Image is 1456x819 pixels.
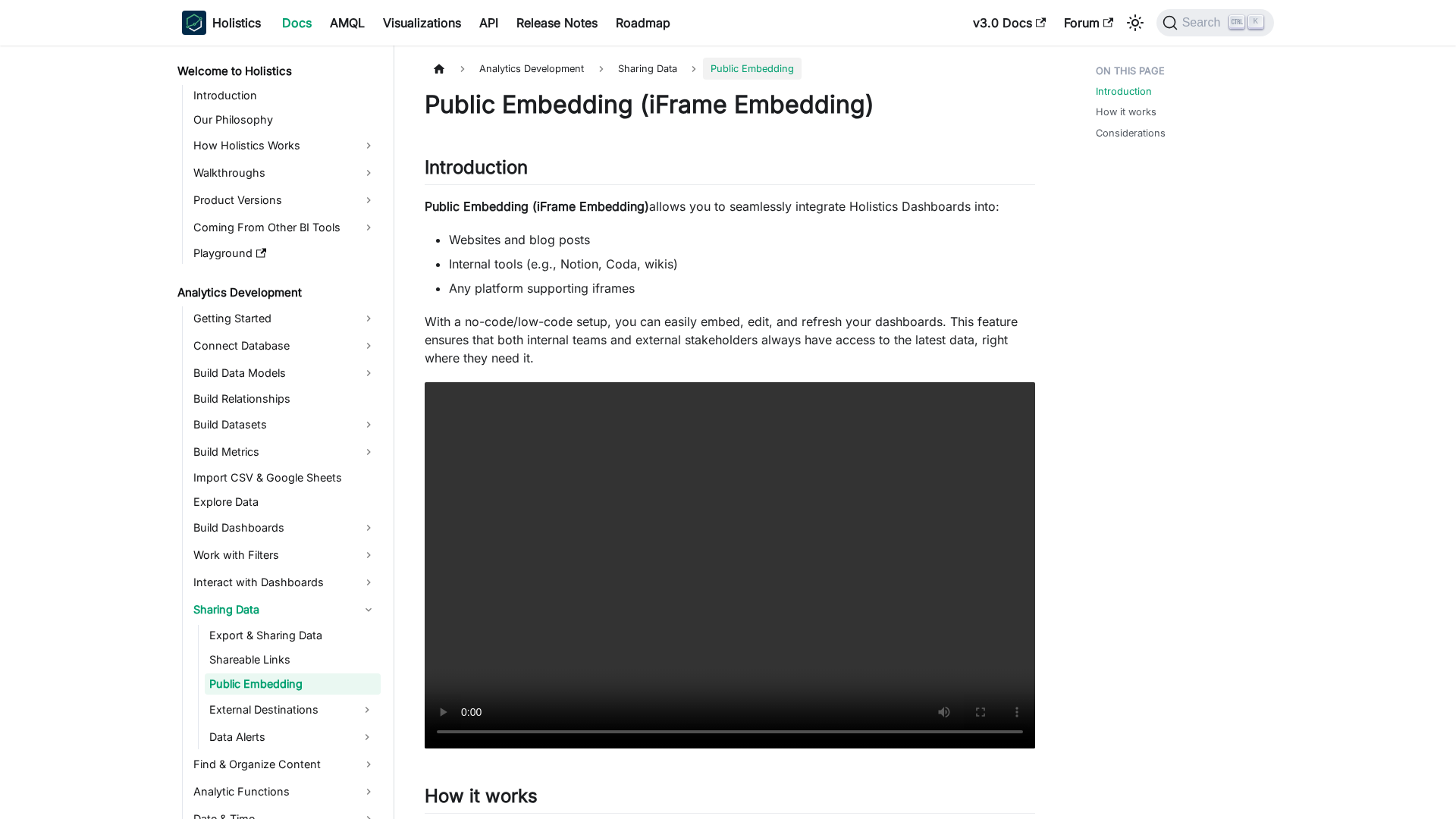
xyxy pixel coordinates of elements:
a: Welcome to Holistics [173,61,381,82]
button: Expand sidebar category 'External Destinations' [353,698,381,722]
a: Forum [1055,11,1122,35]
a: Introduction [1096,84,1152,99]
a: Walkthroughs [189,161,381,185]
a: Home page [425,58,453,80]
a: Connect Database [189,334,381,358]
a: Product Versions [189,188,381,212]
span: Analytics Development [472,58,591,80]
li: Websites and blog posts [449,231,1035,249]
a: Build Metrics [189,440,381,464]
h1: Public Embedding (iFrame Embedding) [425,89,1035,120]
button: Search (Ctrl+K) [1156,9,1274,36]
a: Interact with Dashboards [189,570,381,595]
a: Docs [273,11,321,35]
a: Public Embedding [205,673,381,695]
li: Internal tools (e.g., Notion, Coda, wikis) [449,255,1035,273]
a: Release Notes [507,11,607,35]
p: With a no-code/low-code setup, you can easily embed, edit, and refresh your dashboards. This feat... [425,312,1035,367]
kbd: K [1248,15,1263,29]
h2: Introduction [425,156,1035,185]
a: Work with Filters [189,543,381,567]
a: Sharing Data [189,598,381,622]
a: Build Relationships [189,388,381,409]
nav: Breadcrumbs [425,58,1035,80]
button: Switch between dark and light mode (currently light mode) [1123,11,1147,35]
a: Considerations [1096,126,1166,140]
a: Getting Started [189,306,381,331]
h2: How it works [425,785,1035,814]
a: Introduction [189,85,381,106]
a: How Holistics Works [189,133,381,158]
span: Sharing Data [610,58,685,80]
button: Expand sidebar category 'Data Alerts' [353,725,381,749]
a: Export & Sharing Data [205,625,381,646]
span: Search [1178,16,1230,30]
a: Build Data Models [189,361,381,385]
a: External Destinations [205,698,353,722]
p: allows you to seamlessly integrate Holistics Dashboards into: [425,197,1035,215]
a: Find & Organize Content [189,752,381,777]
a: HolisticsHolistics [182,11,261,35]
li: Any platform supporting iframes [449,279,1035,297]
strong: Public Embedding (iFrame Embedding) [425,199,649,214]
a: Playground [189,243,381,264]
a: Build Dashboards [189,516,381,540]
a: Analytic Functions [189,780,381,804]
a: Visualizations [374,11,470,35]
a: Our Philosophy [189,109,381,130]
a: AMQL [321,11,374,35]
a: Roadmap [607,11,679,35]
a: How it works [1096,105,1156,119]
a: Data Alerts [205,725,353,749]
a: v3.0 Docs [964,11,1055,35]
b: Holistics [212,14,261,32]
a: Explore Data [189,491,381,513]
a: Build Datasets [189,413,381,437]
a: API [470,11,507,35]
img: Holistics [182,11,206,35]
a: Analytics Development [173,282,381,303]
a: Import CSV & Google Sheets [189,467,381,488]
a: Coming From Other BI Tools [189,215,381,240]
nav: Docs sidebar [167,45,394,819]
span: Public Embedding [703,58,802,80]
a: Shareable Links [205,649,381,670]
video: Your browser does not support embedding video, but you can . [425,382,1035,748]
